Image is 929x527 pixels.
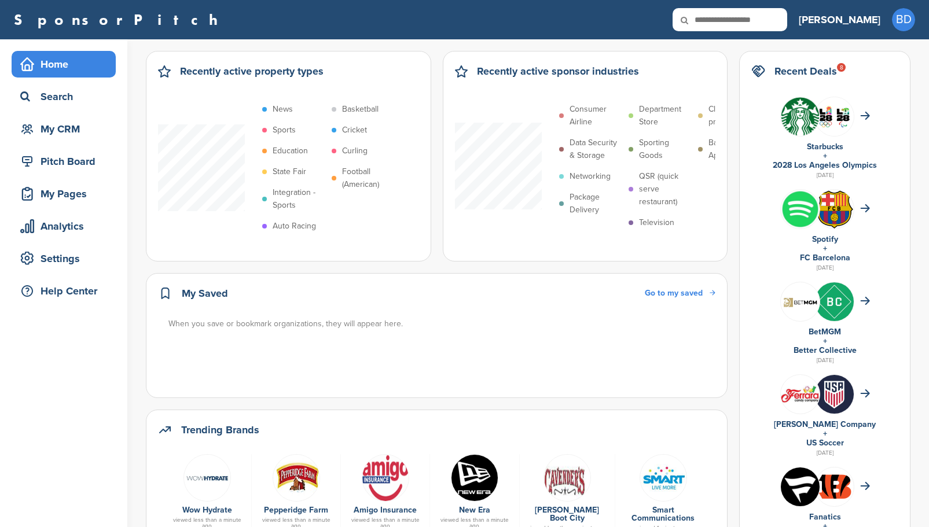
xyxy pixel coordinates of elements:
h2: My Saved [182,285,228,301]
img: Wow [183,454,231,502]
a: My Pages [12,180,116,207]
h2: Recently active property types [180,63,324,79]
h2: Recently active sponsor industries [477,63,639,79]
a: SponsorPitch [14,12,225,27]
a: Data [258,454,335,500]
div: 8 [837,63,846,72]
a: Better Collective [794,345,857,355]
a: US Soccer [806,438,844,448]
p: News [273,103,293,116]
img: Okcnagxi 400x400 [781,467,820,506]
h3: [PERSON_NAME] [799,12,880,28]
img: Inc kuuz 400x400 [815,282,854,321]
h2: Recent Deals [774,63,837,79]
p: Networking [570,170,611,183]
img: Logo [362,454,409,502]
p: Sporting Goods [639,137,692,162]
a: Go to my saved [645,287,715,300]
div: Pitch Board [17,151,116,172]
img: Vrpucdn2 400x400 [781,190,820,229]
a: Wow [168,454,245,500]
p: Data Security & Storage [570,137,623,162]
div: [DATE] [751,170,898,180]
a: Starbucks [807,142,843,152]
a: + [823,336,827,346]
img: Open uri20141112 64162 1yeofb6?1415809477 [815,190,854,229]
a: Help Center [12,278,116,304]
a: Logo [347,454,424,500]
p: Curling [342,145,368,157]
p: Education [273,145,308,157]
img: Data [273,454,320,502]
a: [PERSON_NAME] Company [774,419,876,429]
a: FC Barcelona [800,253,850,263]
a: Spotify [812,234,838,244]
a: [PERSON_NAME] Boot City [535,505,599,523]
p: Cricket [342,124,367,137]
span: BD [892,8,915,31]
div: My CRM [17,119,116,139]
a: + [823,151,827,161]
a: Amigo Insurance [354,505,417,515]
p: Package Delivery [570,191,623,216]
img: whvs id 400x400 [815,375,854,414]
a: Smart Communications [631,505,695,523]
a: My CRM [12,116,116,142]
a: 429558 10150649320862311 403659296 n [621,454,705,500]
a: Wobo2crb 400x400 [436,454,513,500]
div: Analytics [17,216,116,237]
p: Bathroom Appliances [708,137,762,162]
a: BetMGM [809,327,841,337]
img: 429558 10150649320862311 403659296 n [640,454,687,502]
a: Settings [12,245,116,272]
div: Help Center [17,281,116,301]
div: [DATE] [751,355,898,366]
p: Sports [273,124,296,137]
p: QSR (quick serve restaurant) [639,170,692,208]
img: Ferrara candy logo [781,385,820,403]
a: Data [526,454,609,500]
p: Consumer Airline [570,103,623,128]
img: Data [544,454,591,502]
a: New Era [459,505,490,515]
p: Integration - Sports [273,186,326,212]
a: Wow Hydrate [182,505,232,515]
a: 2028 Los Angeles Olympics [773,160,877,170]
a: Pitch Board [12,148,116,175]
a: + [823,429,827,438]
p: Cleaning products [708,103,762,128]
a: Pepperidge Farm [264,505,328,515]
div: My Pages [17,183,116,204]
img: Open uri20141112 50798 1m0bak2 [781,97,820,136]
div: When you save or bookmark organizations, they will appear here. [168,318,717,330]
img: Csrq75nh 400x400 [815,97,854,136]
img: Screen shot 2020 11 05 at 10.46.00 am [781,292,820,311]
div: Home [17,54,116,75]
div: [DATE] [751,263,898,273]
p: Auto Racing [273,220,316,233]
p: State Fair [273,165,306,178]
img: Data?1415808195 [815,473,854,500]
span: Go to my saved [645,288,703,298]
img: Wobo2crb 400x400 [451,454,498,502]
a: [PERSON_NAME] [799,7,880,32]
p: Television [639,216,674,229]
a: Fanatics [809,512,841,522]
p: Department Store [639,103,692,128]
a: Analytics [12,213,116,239]
p: Basketball [342,103,379,116]
a: Search [12,83,116,110]
div: Settings [17,248,116,269]
a: Home [12,51,116,78]
h2: Trending Brands [181,422,259,438]
a: + [823,244,827,253]
div: Search [17,86,116,107]
p: Football (American) [342,165,395,191]
div: [DATE] [751,448,898,458]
